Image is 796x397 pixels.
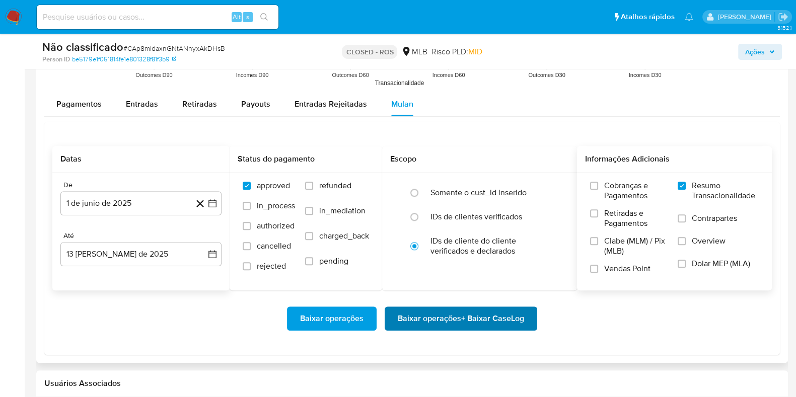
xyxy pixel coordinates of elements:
button: Ações [738,44,782,60]
p: CLOSED - ROS [342,45,397,59]
input: Pesquise usuários ou casos... [37,11,278,24]
a: Sair [778,12,788,22]
span: Alt [233,12,241,22]
b: Não classificado [42,39,123,55]
p: jhonata.costa@mercadolivre.com [717,12,774,22]
span: Ações [745,44,765,60]
b: Person ID [42,55,70,64]
a: Notificações [685,13,693,21]
button: search-icon [254,10,274,24]
span: Atalhos rápidos [621,12,675,22]
div: MLB [401,46,427,57]
a: be5179e1f051814fe1e801328f81f3b9 [72,55,176,64]
h2: Usuários Associados [44,378,780,388]
span: 3.152.1 [777,24,791,32]
span: MID [468,46,482,57]
span: # CAp8mldaxnGNtANnyxAkDHsB [123,43,225,53]
span: Risco PLD: [431,46,482,57]
span: s [246,12,249,22]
